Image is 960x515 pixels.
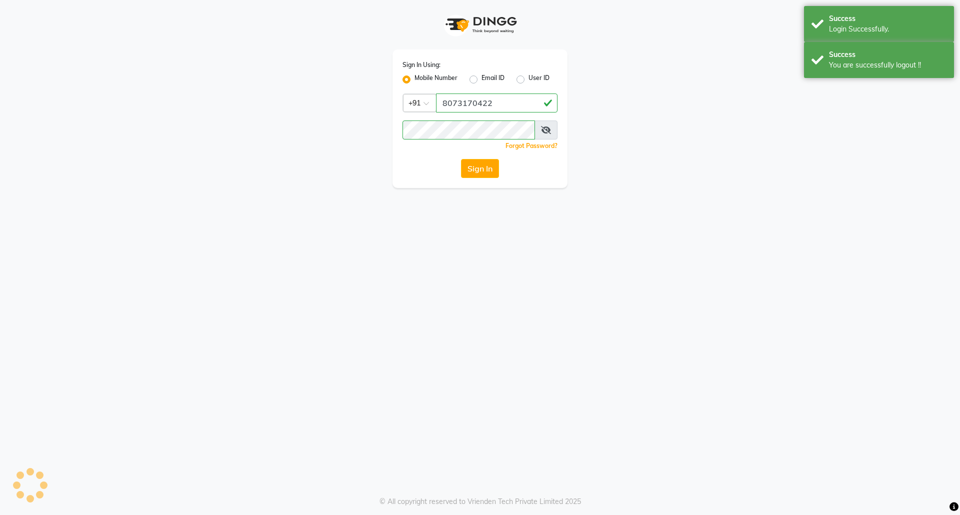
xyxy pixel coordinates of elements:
label: User ID [528,73,549,85]
div: Success [829,13,946,24]
input: Username [436,93,557,112]
img: logo1.svg [440,10,520,39]
label: Sign In Using: [402,60,440,69]
div: Login Successfully. [829,24,946,34]
input: Username [402,120,535,139]
div: Success [829,49,946,60]
a: Forgot Password? [505,142,557,149]
label: Mobile Number [414,73,457,85]
label: Email ID [481,73,504,85]
div: You are successfully logout !! [829,60,946,70]
button: Sign In [461,159,499,178]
